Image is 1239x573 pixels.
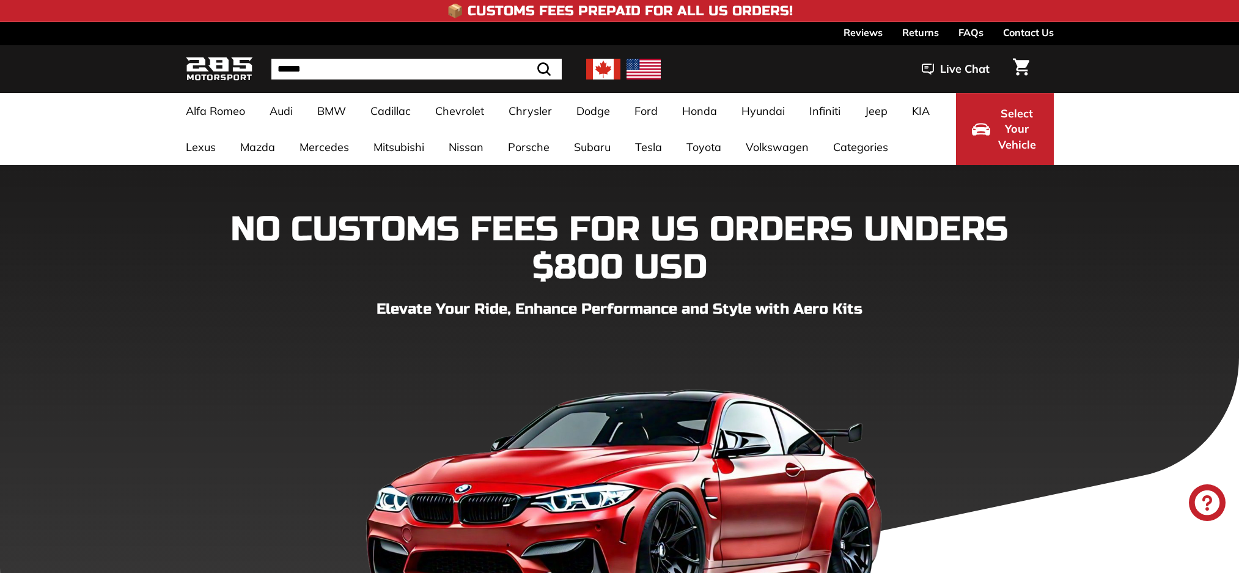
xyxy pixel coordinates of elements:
[358,93,423,129] a: Cadillac
[1003,22,1054,43] a: Contact Us
[906,54,1006,84] button: Live Chat
[958,22,983,43] a: FAQs
[844,22,883,43] a: Reviews
[1006,48,1037,90] a: Cart
[733,129,821,165] a: Volkswagen
[670,93,729,129] a: Honda
[174,129,228,165] a: Lexus
[496,93,564,129] a: Chrysler
[271,59,562,79] input: Search
[622,93,670,129] a: Ford
[623,129,674,165] a: Tesla
[674,129,733,165] a: Toyota
[361,129,436,165] a: Mitsubishi
[186,211,1054,286] h1: NO CUSTOMS FEES FOR US ORDERS UNDERS $800 USD
[956,93,1054,165] button: Select Your Vehicle
[821,129,900,165] a: Categories
[186,298,1054,320] p: Elevate Your Ride, Enhance Performance and Style with Aero Kits
[900,93,942,129] a: KIA
[940,61,990,77] span: Live Chat
[1185,484,1229,524] inbox-online-store-chat: Shopify online store chat
[436,129,496,165] a: Nissan
[228,129,287,165] a: Mazda
[186,55,253,84] img: Logo_285_Motorsport_areodynamics_components
[996,106,1038,153] span: Select Your Vehicle
[287,129,361,165] a: Mercedes
[447,4,793,18] h4: 📦 Customs Fees Prepaid for All US Orders!
[729,93,797,129] a: Hyundai
[423,93,496,129] a: Chevrolet
[174,93,257,129] a: Alfa Romeo
[496,129,562,165] a: Porsche
[305,93,358,129] a: BMW
[257,93,305,129] a: Audi
[564,93,622,129] a: Dodge
[562,129,623,165] a: Subaru
[853,93,900,129] a: Jeep
[797,93,853,129] a: Infiniti
[902,22,939,43] a: Returns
